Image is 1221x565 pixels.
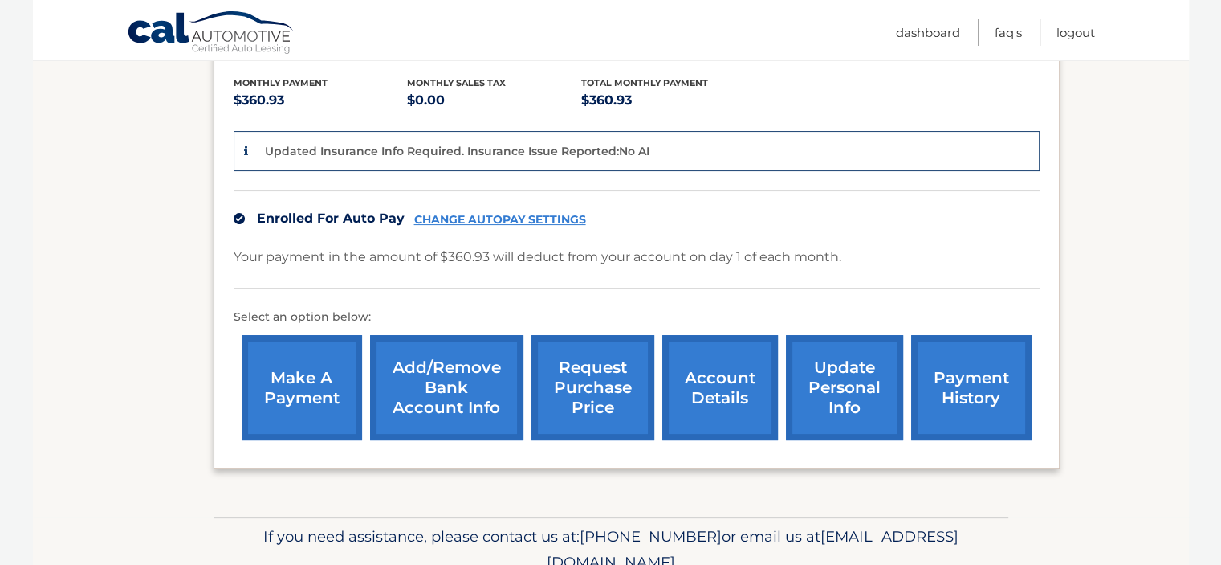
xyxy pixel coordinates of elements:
[242,335,362,440] a: make a payment
[995,19,1022,46] a: FAQ's
[581,77,708,88] span: Total Monthly Payment
[257,211,405,226] span: Enrolled For Auto Pay
[580,527,722,546] span: [PHONE_NUMBER]
[370,335,523,440] a: Add/Remove bank account info
[414,213,586,227] a: CHANGE AUTOPAY SETTINGS
[234,89,408,112] p: $360.93
[531,335,654,440] a: request purchase price
[407,77,506,88] span: Monthly sales Tax
[786,335,903,440] a: update personal info
[896,19,960,46] a: Dashboard
[581,89,755,112] p: $360.93
[407,89,581,112] p: $0.00
[662,335,778,440] a: account details
[234,308,1040,327] p: Select an option below:
[234,246,841,268] p: Your payment in the amount of $360.93 will deduct from your account on day 1 of each month.
[1056,19,1095,46] a: Logout
[911,335,1032,440] a: payment history
[127,10,295,57] a: Cal Automotive
[265,144,649,158] p: Updated Insurance Info Required. Insurance Issue Reported:No AI
[234,77,328,88] span: Monthly Payment
[234,213,245,224] img: check.svg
